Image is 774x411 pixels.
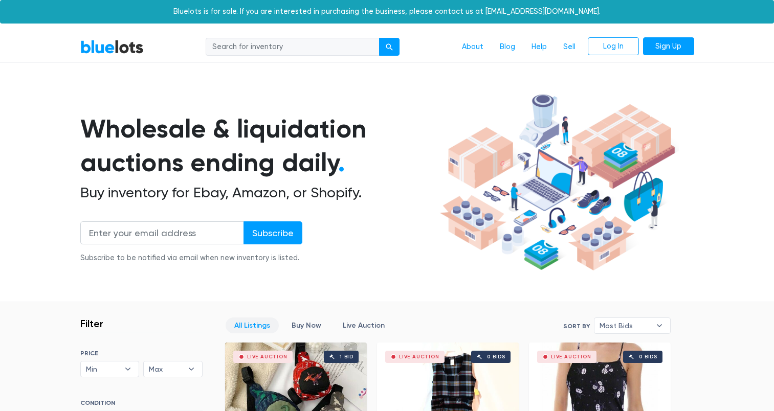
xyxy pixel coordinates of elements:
[487,354,505,359] div: 0 bids
[588,37,639,56] a: Log In
[226,317,279,333] a: All Listings
[80,184,436,201] h2: Buy inventory for Ebay, Amazon, or Shopify.
[149,361,183,377] span: Max
[117,361,139,377] b: ▾
[523,37,555,57] a: Help
[80,317,103,330] h3: Filter
[399,354,439,359] div: Live Auction
[555,37,584,57] a: Sell
[643,37,694,56] a: Sign Up
[454,37,492,57] a: About
[649,318,670,333] b: ▾
[181,361,202,377] b: ▾
[600,318,651,333] span: Most Bids
[334,317,393,333] a: Live Auction
[80,112,436,180] h1: Wholesale & liquidation auctions ending daily
[492,37,523,57] a: Blog
[80,221,244,244] input: Enter your email address
[80,253,302,264] div: Subscribe to be notified via email when new inventory is listed.
[86,361,120,377] span: Min
[563,322,590,331] label: Sort By
[338,147,345,178] span: .
[340,354,353,359] div: 1 bid
[206,38,380,56] input: Search for inventory
[247,354,288,359] div: Live Auction
[244,221,302,244] input: Subscribe
[551,354,591,359] div: Live Auction
[80,39,144,54] a: BlueLots
[283,317,330,333] a: Buy Now
[436,89,679,276] img: hero-ee84e7d0318cb26816c560f6b4441b76977f77a177738b4e94f68c95b2b83dbb.png
[639,354,657,359] div: 0 bids
[80,399,203,410] h6: CONDITION
[80,350,203,357] h6: PRICE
